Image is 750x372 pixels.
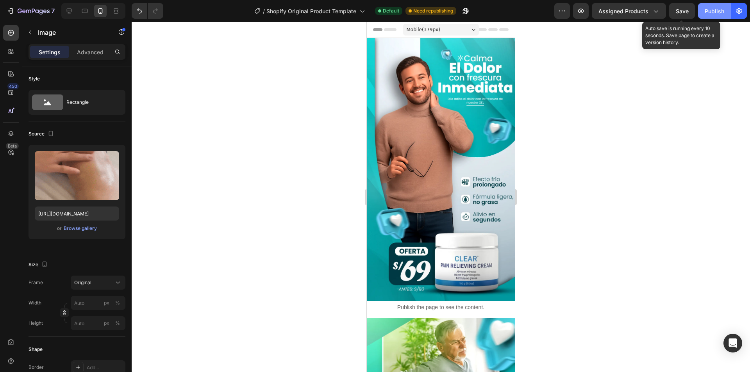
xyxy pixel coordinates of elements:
span: Original [74,279,91,286]
span: Save [676,8,689,14]
span: Default [383,7,399,14]
button: Publish [698,3,731,19]
div: Beta [6,143,19,149]
div: Publish [705,7,724,15]
div: 450 [7,83,19,89]
div: Style [29,75,40,82]
input: px% [71,316,125,330]
button: 7 [3,3,58,19]
div: Source [29,129,55,139]
label: Width [29,299,41,306]
div: Add... [87,364,123,371]
div: Shape [29,346,43,353]
p: 7 [51,6,55,16]
button: px [113,298,122,308]
img: preview-image [35,151,119,200]
span: or [57,224,62,233]
p: Image [38,28,104,37]
div: % [115,299,120,306]
div: Undo/Redo [132,3,163,19]
input: px% [71,296,125,310]
span: Need republishing [413,7,453,14]
div: px [104,320,109,327]
input: https://example.com/image.jpg [35,206,119,221]
div: Size [29,260,49,270]
div: % [115,320,120,327]
label: Height [29,320,43,327]
label: Frame [29,279,43,286]
button: px [113,319,122,328]
div: px [104,299,109,306]
span: Assigned Products [598,7,648,15]
span: / [263,7,265,15]
button: % [102,319,111,328]
div: Browse gallery [64,225,97,232]
button: Browse gallery [63,224,97,232]
div: Open Intercom Messenger [723,334,742,352]
button: % [102,298,111,308]
button: Save [669,3,695,19]
p: Settings [39,48,61,56]
div: Border [29,364,44,371]
iframe: Design area [367,22,515,372]
button: Assigned Products [592,3,666,19]
p: Advanced [77,48,104,56]
div: Rectangle [66,93,114,111]
button: Original [71,276,125,290]
span: Shopify Original Product Template [266,7,356,15]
